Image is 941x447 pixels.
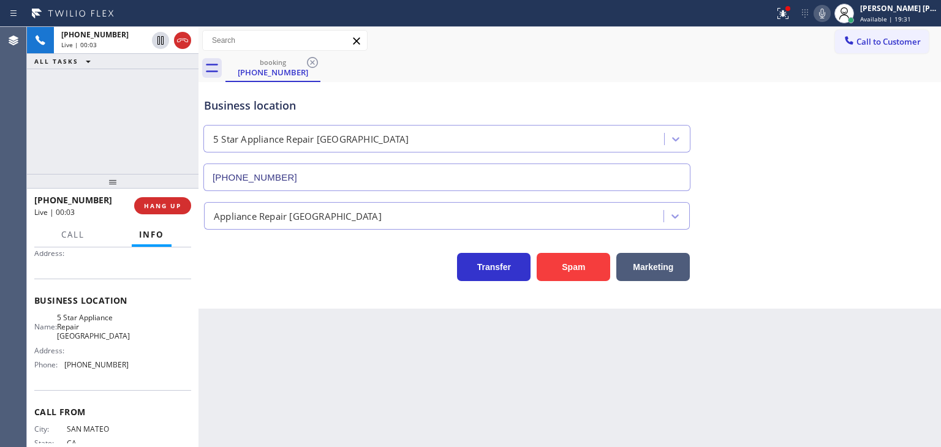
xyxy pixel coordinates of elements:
div: Business location [204,97,690,114]
span: Address: [34,249,67,258]
span: Name: [34,322,57,331]
span: SAN MATEO [67,424,128,434]
span: Business location [34,295,191,306]
span: ALL TASKS [34,57,78,66]
button: Hold Customer [152,32,169,49]
span: City: [34,424,67,434]
button: Call to Customer [835,30,929,53]
span: Call From [34,406,191,418]
button: Marketing [616,253,690,281]
span: Address: [34,346,67,355]
div: Appliance Repair [GEOGRAPHIC_DATA] [214,209,382,223]
button: HANG UP [134,197,191,214]
span: Info [139,229,164,240]
button: Mute [814,5,831,22]
button: Call [54,223,92,247]
button: Info [132,223,172,247]
span: Live | 00:03 [34,207,75,217]
span: Call to Customer [856,36,921,47]
span: [PHONE_NUMBER] [34,194,112,206]
button: ALL TASKS [27,54,103,69]
span: HANG UP [144,201,181,210]
button: Transfer [457,253,531,281]
input: Phone Number [203,163,690,191]
div: 5 Star Appliance Repair [GEOGRAPHIC_DATA] [213,132,409,146]
div: (650) 375-3007 [227,54,319,81]
span: [PHONE_NUMBER] [61,29,129,40]
div: [PERSON_NAME] [PERSON_NAME] [860,3,937,13]
span: Phone: [34,360,64,369]
span: Live | 00:03 [61,40,97,49]
div: booking [227,58,319,67]
button: Spam [537,253,610,281]
span: Call [61,229,85,240]
input: Search [203,31,367,50]
span: [PHONE_NUMBER] [64,360,129,369]
span: 5 Star Appliance Repair [GEOGRAPHIC_DATA] [57,313,130,341]
div: [PHONE_NUMBER] [227,67,319,78]
span: Available | 19:31 [860,15,911,23]
button: Hang up [174,32,191,49]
